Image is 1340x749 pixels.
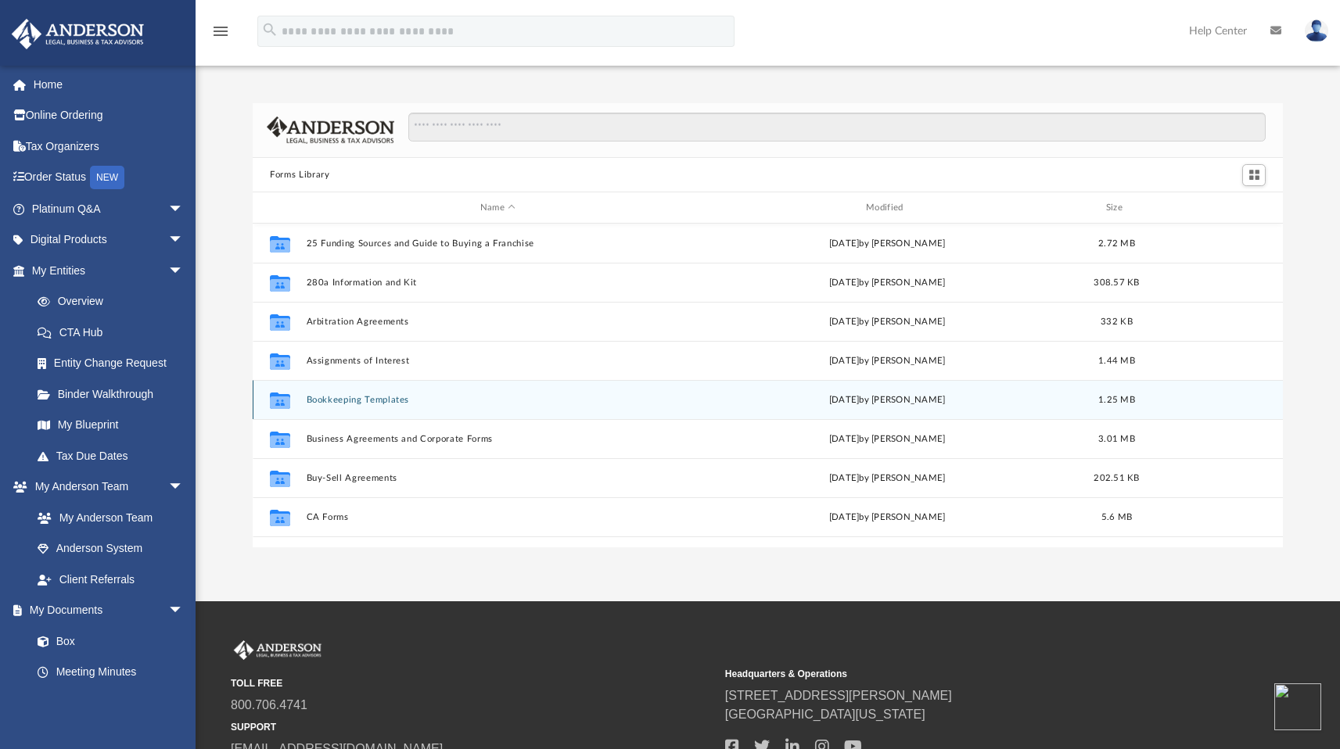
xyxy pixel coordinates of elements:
span: arrow_drop_down [168,595,199,627]
a: Home [11,69,207,100]
a: Tax Due Dates [22,440,207,471]
a: Tax Organizers [11,131,207,162]
button: 25 Funding Sources and Guide to Buying a Franchise [307,238,689,249]
a: Overview [22,286,207,317]
button: Bookkeeping Templates [307,395,689,405]
a: My Anderson Teamarrow_drop_down [11,471,199,503]
button: Assignments of Interest [307,356,689,366]
a: [GEOGRAPHIC_DATA][US_STATE] [725,708,925,721]
div: id [260,201,299,215]
small: Headquarters & Operations [725,667,1209,681]
a: 800.706.4741 [231,698,307,711]
img: Anderson Advisors Platinum Portal [231,640,325,661]
a: Box [22,625,192,657]
span: 3.01 MB [1098,435,1135,443]
button: 280a Information and Kit [307,278,689,288]
div: [DATE] by [PERSON_NAME] [696,432,1079,446]
a: My Blueprint [22,410,199,441]
a: Meeting Minutes [22,657,199,688]
div: [DATE] by [PERSON_NAME] [696,315,1079,329]
div: [DATE] by [PERSON_NAME] [696,393,1079,407]
div: grid [253,224,1283,548]
div: Size [1086,201,1148,215]
button: Arbitration Agreements [307,317,689,327]
span: arrow_drop_down [168,255,199,287]
a: Anderson System [22,533,199,564]
span: 5.6 MB [1101,513,1133,521]
img: User Pic [1305,20,1328,42]
a: Binder Walkthrough [22,378,207,410]
span: 2.72 MB [1098,239,1135,248]
div: id [1155,201,1264,215]
div: [DATE] by [PERSON_NAME] [696,276,1079,290]
button: Business Agreements and Corporate Forms [307,434,689,444]
input: Search files and folders [408,113,1266,142]
a: Platinum Q&Aarrow_drop_down [11,193,207,224]
div: NEW [90,166,124,189]
i: search [261,21,278,38]
span: 202.51 KB [1094,474,1139,482]
a: Client Referrals [22,564,199,595]
a: menu [211,30,230,41]
a: Entity Change Request [22,348,207,379]
img: Anderson Advisors Platinum Portal [7,19,149,49]
a: [STREET_ADDRESS][PERSON_NAME] [725,689,952,702]
div: [DATE] by [PERSON_NAME] [696,354,1079,368]
span: 1.44 MB [1098,357,1135,365]
a: My Anderson Team [22,502,192,533]
small: TOLL FREE [231,676,714,690]
div: Modified [695,201,1079,215]
a: Order StatusNEW [11,162,207,194]
a: CTA Hub [22,317,207,348]
span: 308.57 KB [1094,278,1139,287]
div: [DATE] by [PERSON_NAME] [696,471,1079,486]
a: Digital Productsarrow_drop_down [11,224,207,256]
a: My Entitiesarrow_drop_down [11,255,207,286]
button: Forms Library [270,168,329,182]
button: Buy-Sell Agreements [307,473,689,483]
span: arrow_drop_down [168,224,199,256]
a: My Documentsarrow_drop_down [11,595,199,626]
button: CA Forms [307,512,689,522]
span: 1.25 MB [1098,396,1135,404]
div: [DATE] by [PERSON_NAME] [696,237,1079,251]
i: menu [211,22,230,41]
a: Online Ordering [11,100,207,131]
button: Switch to Grid View [1242,164,1266,186]
a: Forms Library [22,687,192,719]
span: arrow_drop_down [168,193,199,225]
span: 332 KB [1101,317,1133,326]
span: arrow_drop_down [168,471,199,504]
small: SUPPORT [231,720,714,734]
div: Name [306,201,689,215]
div: [DATE] by [PERSON_NAME] [696,511,1079,525]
